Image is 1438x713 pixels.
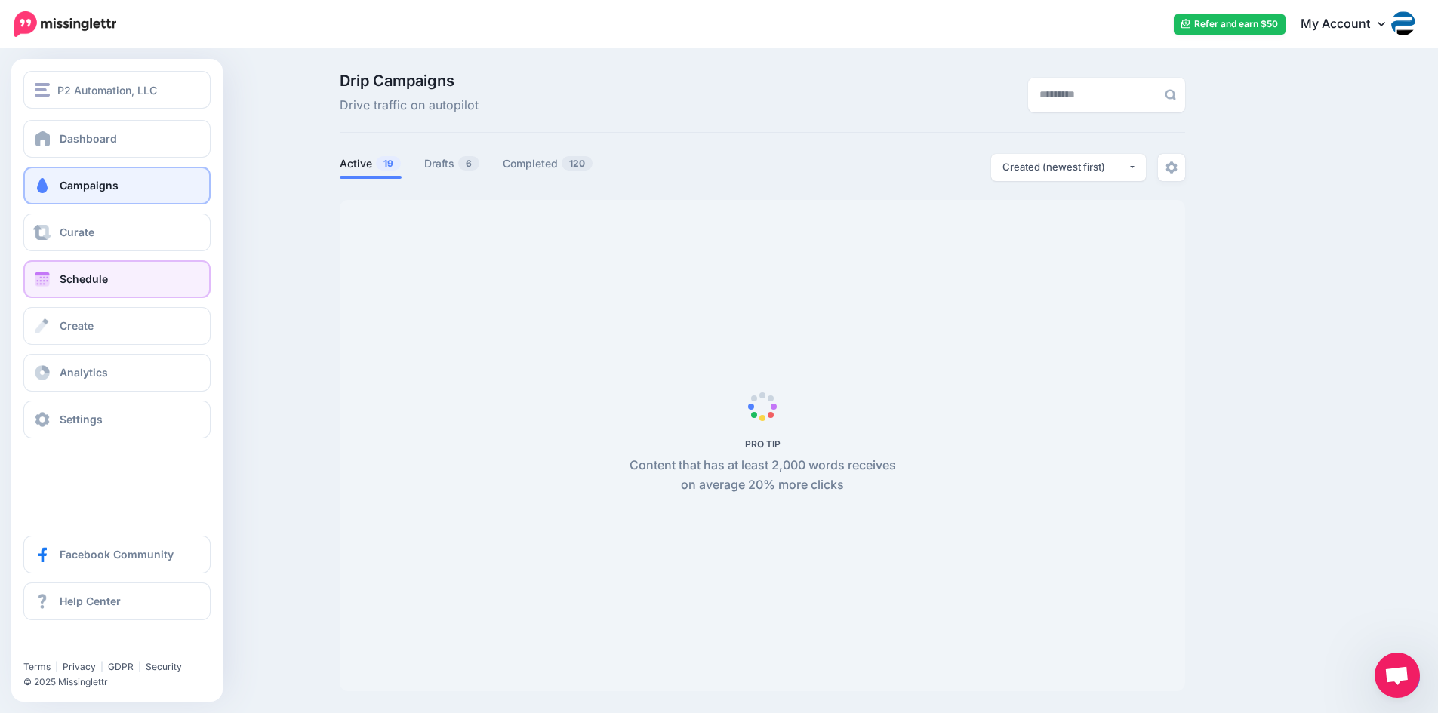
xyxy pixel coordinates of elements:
div: Created (newest first) [1002,160,1128,174]
a: Campaigns [23,167,211,204]
span: Campaigns [60,179,119,192]
a: Refer and earn $50 [1174,14,1286,35]
img: search-grey-6.png [1165,89,1176,100]
div: Open chat [1375,653,1420,698]
span: Analytics [60,366,108,379]
a: Privacy [63,661,96,672]
span: 6 [458,156,479,171]
img: settings-grey.png [1165,161,1178,174]
img: menu.png [35,83,50,97]
iframe: Twitter Follow Button [23,639,138,654]
a: Dashboard [23,120,211,158]
span: Drip Campaigns [340,73,479,88]
span: | [138,661,141,672]
span: 120 [562,156,593,171]
span: Help Center [60,595,121,607]
span: 19 [376,156,401,171]
a: Help Center [23,582,211,620]
span: Curate [60,226,94,238]
a: Curate [23,214,211,251]
span: P2 Automation, LLC [57,81,157,99]
h5: PRO TIP [621,438,904,450]
img: Missinglettr [14,11,116,37]
span: | [55,661,58,672]
a: Schedule [23,260,211,298]
a: Completed120 [503,155,593,173]
button: P2 Automation, LLC [23,71,211,109]
span: Facebook Community [60,548,174,561]
span: Dashboard [60,132,117,145]
p: Content that has at least 2,000 words receives on average 20% more clicks [621,456,904,495]
button: Created (newest first) [991,154,1146,181]
a: GDPR [108,661,134,672]
a: Create [23,307,211,345]
a: Facebook Community [23,536,211,573]
a: Active19 [340,155,402,173]
a: Security [146,661,182,672]
a: Settings [23,401,211,438]
a: My Account [1286,6,1415,43]
span: Create [60,319,94,332]
span: | [100,661,103,672]
a: Analytics [23,354,211,392]
a: Terms [23,661,51,672]
li: © 2025 Missinglettr [23,675,220,690]
a: Drafts6 [424,155,480,173]
span: Settings [60,413,103,426]
span: Drive traffic on autopilot [340,96,479,115]
span: Schedule [60,272,108,285]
